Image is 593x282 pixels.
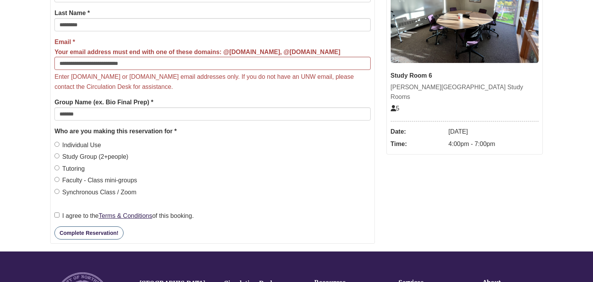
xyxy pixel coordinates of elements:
dt: Time: [391,138,445,150]
label: I agree to the of this booking. [54,211,194,221]
button: Complete Reservation! [54,226,123,240]
input: Faculty - Class mini-groups [54,177,59,182]
input: Study Group (2+people) [54,153,59,158]
label: Group Name (ex. Bio Final Prep) * [54,97,153,107]
input: I agree to theTerms & Conditionsof this booking. [54,212,59,217]
label: Faculty - Class mini-groups [54,175,137,185]
label: Email * [54,37,340,57]
label: Last Name * [54,8,90,18]
label: Study Group (2+people) [54,152,128,162]
div: Study Room 6 [391,71,539,81]
dd: [DATE] [449,126,539,138]
a: Terms & Conditions [99,212,152,219]
dd: 4:00pm - 7:00pm [449,138,539,150]
dt: Date: [391,126,445,138]
legend: Who are you making this reservation for * [54,126,370,136]
label: Individual Use [54,140,101,150]
label: Tutoring [54,164,85,174]
div: Your email address must end with one of these domains: @[DOMAIN_NAME], @[DOMAIN_NAME] [54,47,340,57]
input: Synchronous Class / Zoom [54,189,59,194]
div: [PERSON_NAME][GEOGRAPHIC_DATA] Study Rooms [391,82,539,102]
p: Enter [DOMAIN_NAME] or [DOMAIN_NAME] email addresses only. If you do not have an UNW email, pleas... [54,72,370,92]
span: The capacity of this space [391,105,400,112]
input: Tutoring [54,165,59,170]
input: Individual Use [54,142,59,147]
label: Synchronous Class / Zoom [54,187,136,197]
